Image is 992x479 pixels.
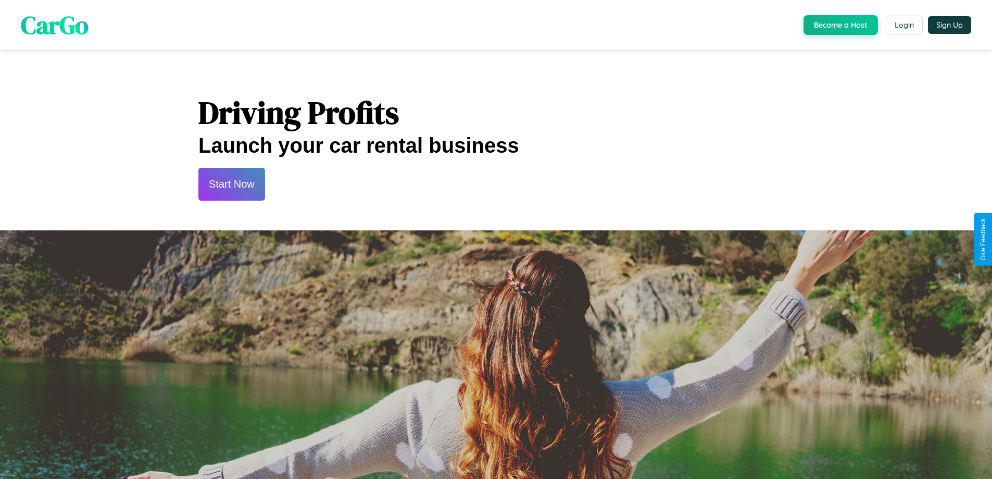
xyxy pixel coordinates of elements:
div: Give Feedback [980,218,987,261]
button: Start Now [198,168,265,201]
button: Login [886,16,923,34]
h2: Launch your car rental business [198,134,794,157]
button: Become a Host [803,15,878,35]
button: Sign Up [928,16,971,34]
span: CarGo [21,8,89,42]
h1: Driving Profits [198,91,794,134]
